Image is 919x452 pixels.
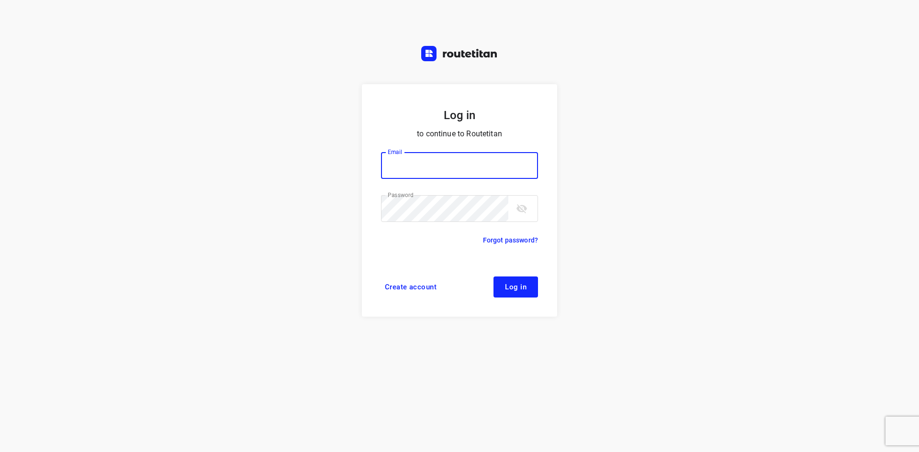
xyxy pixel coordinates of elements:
[493,276,538,298] button: Log in
[512,199,531,218] button: toggle password visibility
[505,283,527,291] span: Log in
[483,234,538,246] a: Forgot password?
[381,107,538,123] h5: Log in
[385,283,437,291] span: Create account
[421,46,498,61] img: Routetitan
[421,46,498,64] a: Routetitan
[381,127,538,141] p: to continue to Routetitan
[381,276,440,298] a: Create account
